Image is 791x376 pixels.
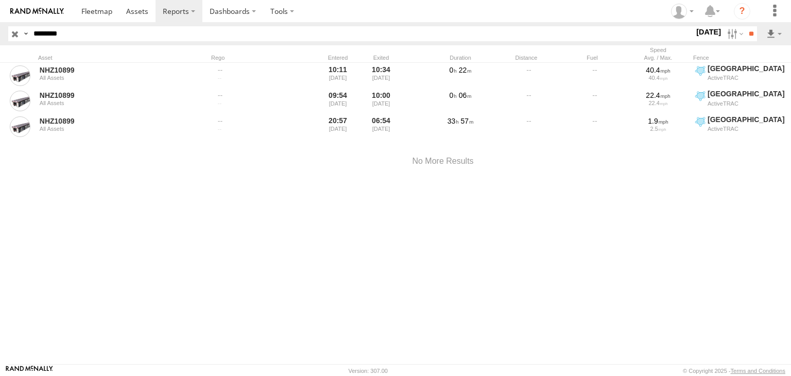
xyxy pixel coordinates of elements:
span: 0 [450,91,457,99]
div: 20:57 [DATE] [318,115,357,139]
div: Duration [429,54,491,61]
div: 22.4 [629,100,687,106]
i: ? [734,3,750,20]
a: NHZ10899 [40,65,181,75]
div: 40.4 [629,75,687,81]
span: 06 [459,91,472,99]
a: NHZ10899 [40,116,181,126]
div: Distance [495,54,557,61]
span: 0 [450,66,457,74]
label: Search Query [22,26,30,41]
div: 40.4 [629,65,687,75]
div: All Assets [40,100,181,106]
div: All Assets [40,75,181,81]
div: Zulema McIntosch [667,4,697,19]
div: Version: 307.00 [349,368,388,374]
div: 06:54 [DATE] [362,115,401,139]
div: 22.4 [629,91,687,100]
div: Entered [318,54,357,61]
img: rand-logo.svg [10,8,64,15]
div: Fuel [561,54,623,61]
div: 09:54 [DATE] [318,89,357,113]
div: 10:00 [DATE] [362,89,401,113]
div: Asset [38,54,182,61]
div: Exited [362,54,401,61]
label: Export results as... [765,26,783,41]
span: 22 [459,66,472,74]
div: 2.5 [629,126,687,132]
div: All Assets [40,126,181,132]
label: [DATE] [694,26,723,38]
a: Terms and Conditions [731,368,785,374]
span: 33 [448,117,459,125]
a: Visit our Website [6,366,53,376]
div: 1.9 [629,116,687,126]
div: 10:34 [DATE] [362,64,401,88]
div: 10:11 [DATE] [318,64,357,88]
span: 57 [461,117,474,125]
div: Rego [211,54,314,61]
div: © Copyright 2025 - [683,368,785,374]
label: Search Filter Options [723,26,745,41]
a: NHZ10899 [40,91,181,100]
